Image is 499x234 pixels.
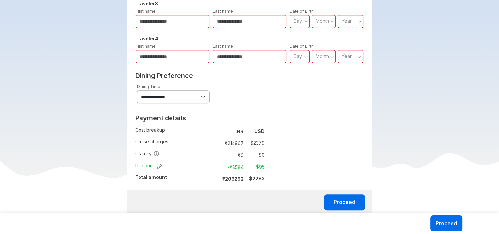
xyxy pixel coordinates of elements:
td: $ 2379 [246,138,265,148]
td: ₹ 0 [219,150,246,160]
svg: angle down [330,53,334,60]
strong: $ 2283 [249,176,265,181]
label: Date of Birth [290,44,314,49]
svg: angle down [358,53,362,60]
span: Day [294,18,302,24]
td: Cost breakup [135,125,216,137]
button: Proceed [324,194,365,210]
strong: USD [254,128,265,134]
strong: INR [235,129,244,134]
strong: Total amount [135,175,167,180]
td: -$ 95 [246,162,265,172]
span: Year [342,18,352,24]
td: -₹ 8584 [219,162,246,172]
span: Year [342,53,352,59]
label: First name [136,44,156,49]
span: Gratuity [135,150,159,157]
svg: angle down [304,18,308,25]
strong: ₹ 206292 [222,176,244,182]
td: : [216,125,219,137]
span: Month [316,18,329,24]
td: $ 0 [246,150,265,160]
button: Proceed [430,215,462,231]
label: Dining Time [137,84,160,89]
label: Last name [213,44,233,49]
h2: Dining Preference [135,72,364,80]
td: : [216,173,219,185]
span: Discount [135,162,162,169]
td: : [216,161,219,173]
h2: Payment details [135,114,265,122]
h5: Traveler 4 [134,35,365,43]
span: Day [294,53,302,59]
td: : [216,149,219,161]
span: Month [316,53,329,59]
label: First name [136,9,156,14]
svg: angle down [358,18,362,25]
td: Cruise charges [135,137,216,149]
td: ₹ 214967 [219,138,246,148]
td: : [216,137,219,149]
label: Last name [213,9,233,14]
svg: angle down [304,53,308,60]
svg: angle down [330,18,334,25]
label: Date of Birth [290,9,314,14]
